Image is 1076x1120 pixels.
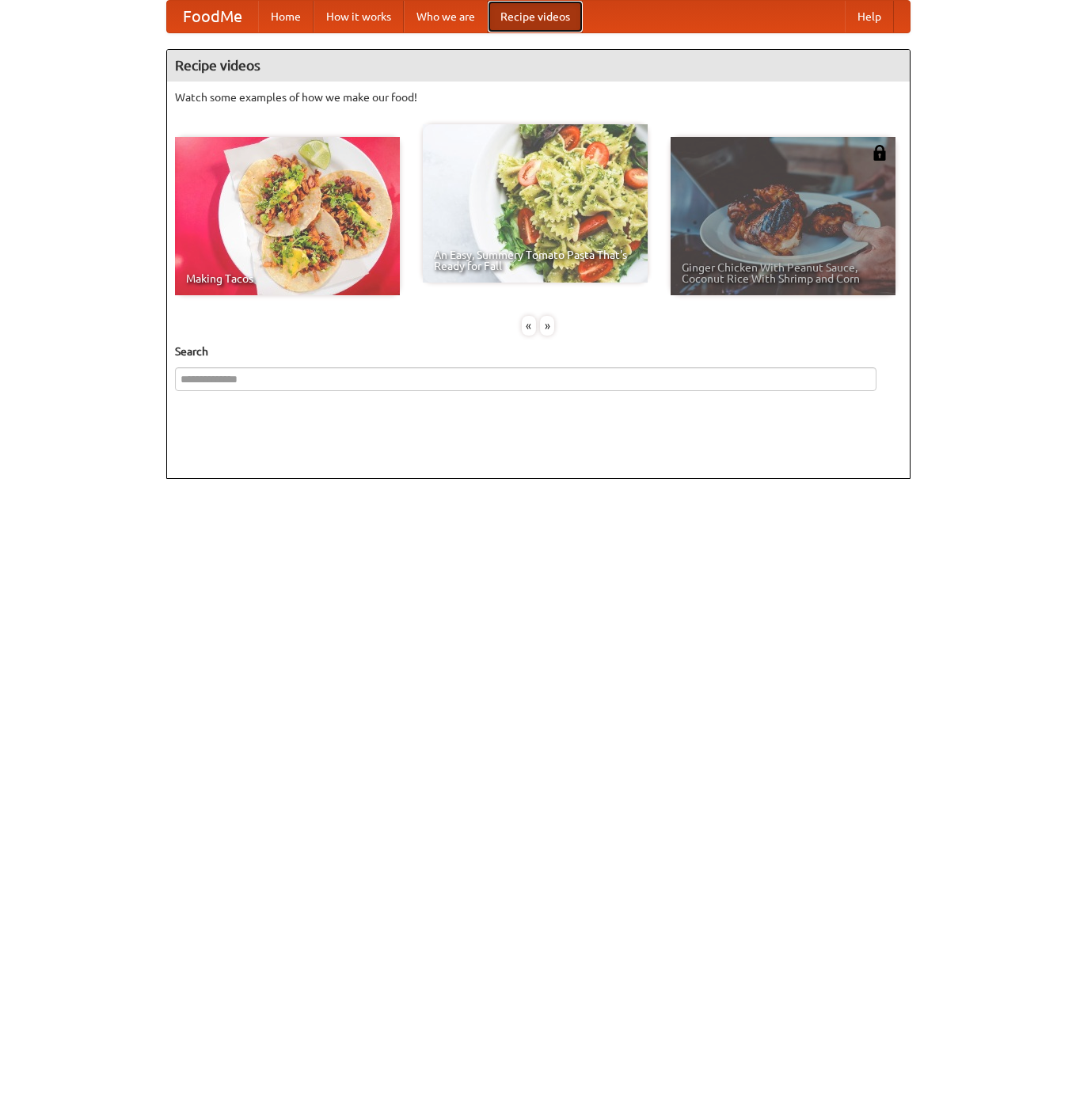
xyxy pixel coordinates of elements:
span: An Easy, Summery Tomato Pasta That's Ready for Fall [434,249,637,271]
a: How it works [314,1,404,32]
div: « [522,316,536,336]
p: Watch some examples of how we make our food! [175,89,902,105]
a: FoodMe [167,1,258,32]
a: Who we are [404,1,488,32]
a: An Easy, Summery Tomato Pasta That's Ready for Fall [423,124,648,283]
img: 483408.png [872,145,888,161]
div: » [540,316,554,336]
h5: Search [175,344,902,359]
a: Home [258,1,314,32]
span: Making Tacos [186,273,389,284]
a: Recipe videos [488,1,583,32]
a: Making Tacos [175,137,400,295]
a: Help [845,1,894,32]
h4: Recipe videos [167,50,910,82]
